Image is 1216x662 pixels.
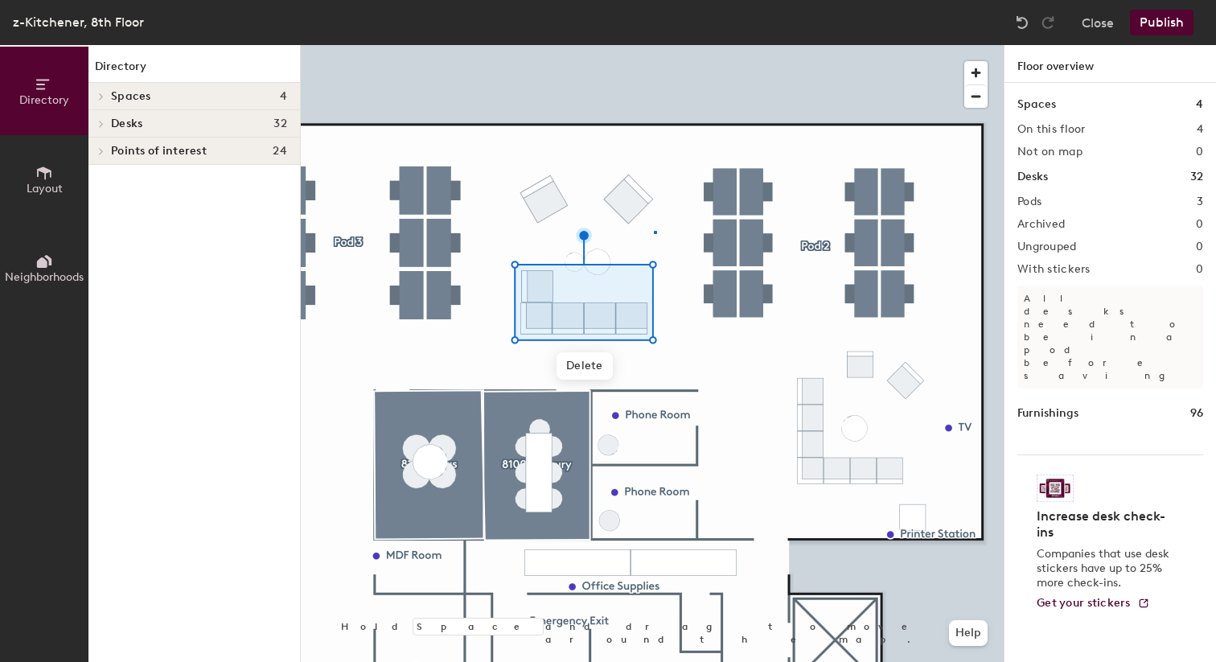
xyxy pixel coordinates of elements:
span: Points of interest [111,145,207,158]
span: Neighborhoods [5,270,84,284]
h1: 32 [1190,168,1203,186]
span: 4 [280,90,287,103]
p: All desks need to be in a pod before saving [1017,286,1203,389]
img: Redo [1040,14,1056,31]
span: Get your stickers [1037,596,1131,610]
button: Publish [1130,10,1193,35]
span: Delete [557,352,613,380]
button: Help [949,620,988,646]
img: Undo [1014,14,1030,31]
h1: Desks [1017,168,1048,186]
button: Close [1082,10,1114,35]
span: 32 [273,117,287,130]
h2: 4 [1197,123,1203,136]
a: Get your stickers [1037,597,1150,611]
h2: Pods [1017,195,1041,208]
h2: Archived [1017,218,1065,231]
h1: Furnishings [1017,405,1078,422]
span: Directory [19,93,69,107]
img: Sticker logo [1037,475,1074,502]
h2: 0 [1196,263,1203,276]
span: Layout [27,182,63,195]
p: Companies that use desk stickers have up to 25% more check-ins. [1037,547,1174,590]
h2: 3 [1197,195,1203,208]
h2: 0 [1196,146,1203,158]
h2: On this floor [1017,123,1086,136]
h1: 4 [1196,96,1203,113]
h2: Not on map [1017,146,1082,158]
h4: Increase desk check-ins [1037,508,1174,541]
h1: Directory [88,58,300,83]
span: Desks [111,117,142,130]
span: Spaces [111,90,151,103]
h2: Ungrouped [1017,241,1077,253]
h2: With stickers [1017,263,1091,276]
h1: Spaces [1017,96,1056,113]
h2: 0 [1196,241,1203,253]
h1: Floor overview [1004,45,1216,83]
h2: 0 [1196,218,1203,231]
h1: 96 [1190,405,1203,422]
div: z-Kitchener, 8th Floor [13,12,144,32]
span: 24 [273,145,287,158]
